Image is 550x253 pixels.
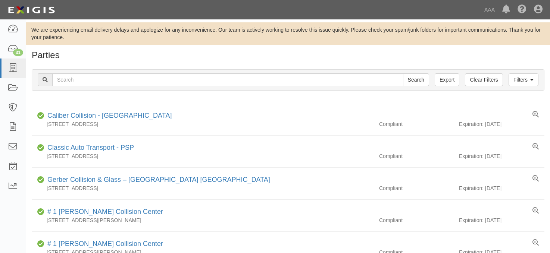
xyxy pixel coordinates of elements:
div: Expiration: [DATE] [459,120,544,128]
div: Gerber Collision & Glass – Houston Brighton [44,175,270,185]
div: Compliant [374,184,459,192]
a: Classic Auto Transport - PSP [47,144,134,151]
div: [STREET_ADDRESS] [32,120,374,128]
i: Help Center - Complianz [518,5,526,14]
a: Filters [509,73,538,86]
i: Compliant [37,177,44,183]
a: Clear Filters [465,73,503,86]
a: View results summary [532,175,539,183]
div: We are experiencing email delivery delays and apologize for any inconvenience. Our team is active... [26,26,550,41]
div: [STREET_ADDRESS][PERSON_NAME] [32,216,374,224]
div: [STREET_ADDRESS] [32,184,374,192]
div: Expiration: [DATE] [459,152,544,160]
a: AAA [481,2,499,17]
input: Search [52,73,403,86]
div: Expiration: [DATE] [459,184,544,192]
a: View results summary [532,239,539,247]
a: # 1 [PERSON_NAME] Collision Center [47,240,163,247]
div: Compliant [374,120,459,128]
div: Compliant [374,216,459,224]
a: # 1 [PERSON_NAME] Collision Center [47,208,163,215]
i: Compliant [37,113,44,118]
div: # 1 Cochran Collision Center [44,207,163,217]
div: Compliant [374,152,459,160]
i: Compliant [37,145,44,151]
div: [STREET_ADDRESS] [32,152,374,160]
a: View results summary [532,111,539,118]
a: Gerber Collision & Glass – [GEOGRAPHIC_DATA] [GEOGRAPHIC_DATA] [47,176,270,183]
a: Export [435,73,459,86]
i: Compliant [37,209,44,215]
h1: Parties [32,50,544,60]
div: Classic Auto Transport - PSP [44,143,134,153]
i: Compliant [37,241,44,247]
a: View results summary [532,207,539,215]
div: # 1 Cochran Collision Center [44,239,163,249]
div: 31 [13,49,23,56]
a: Caliber Collision - [GEOGRAPHIC_DATA] [47,112,172,119]
div: Caliber Collision - Gainesville [44,111,172,121]
div: Expiration: [DATE] [459,216,544,224]
img: logo-5460c22ac91f19d4615b14bd174203de0afe785f0fc80cf4dbbc73dc1793850b.png [6,3,57,17]
a: View results summary [532,143,539,151]
input: Search [403,73,429,86]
